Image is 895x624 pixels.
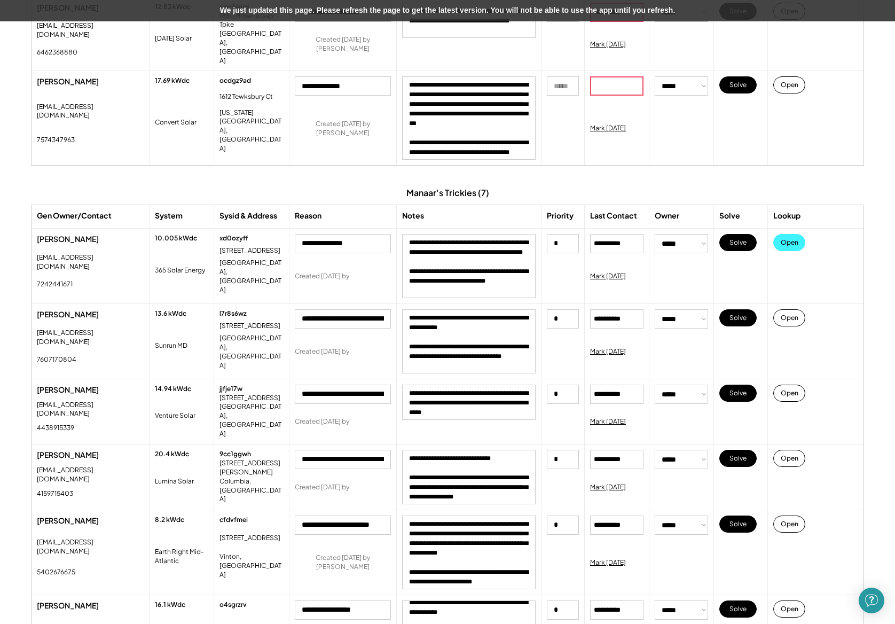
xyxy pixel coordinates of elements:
[219,29,284,65] div: [GEOGRAPHIC_DATA], [GEOGRAPHIC_DATA]
[37,489,73,498] div: 4159715403
[219,402,284,438] div: [GEOGRAPHIC_DATA], [GEOGRAPHIC_DATA]
[37,466,144,484] div: [EMAIL_ADDRESS][DOMAIN_NAME]
[295,120,391,138] div: Created [DATE] by [PERSON_NAME]
[155,309,186,318] div: 13.6 kWdc
[155,118,197,127] div: Convert Solar
[295,35,391,53] div: Created [DATE] by [PERSON_NAME]
[219,108,284,153] div: [US_STATE][GEOGRAPHIC_DATA], [GEOGRAPHIC_DATA]
[590,40,626,49] div: Mark [DATE]
[155,385,191,394] div: 14.94 kWdc
[155,341,187,350] div: Sunrun MD
[859,588,884,613] div: Open Intercom Messenger
[590,347,626,356] div: Mark [DATE]
[155,266,205,275] div: 365 Solar Energy
[773,516,805,533] button: Open
[219,309,247,318] div: l7r8s6wz
[219,394,280,403] div: [STREET_ADDRESS]
[155,477,194,486] div: Lumina Solar
[219,234,248,243] div: xd0ozyff
[219,534,280,543] div: [STREET_ADDRESS]
[406,187,489,199] div: Manaar's Trickies (7)
[295,210,321,221] div: Reason
[37,234,144,245] div: [PERSON_NAME]
[402,210,424,221] div: Notes
[219,450,251,459] div: 9cc1ggwh
[37,568,75,577] div: 5402676675
[590,483,626,492] div: Mark [DATE]
[719,309,757,326] button: Solve
[295,347,349,356] div: Created [DATE] by
[37,600,144,611] div: [PERSON_NAME]
[719,76,757,93] button: Solve
[37,329,144,347] div: [EMAIL_ADDRESS][DOMAIN_NAME]
[773,309,805,326] button: Open
[219,246,280,255] div: [STREET_ADDRESS]
[590,558,626,567] div: Mark [DATE]
[219,76,251,85] div: ocdgz9ad
[219,516,248,525] div: cfdvfmei
[37,21,144,40] div: [EMAIL_ADDRESS][DOMAIN_NAME]
[773,234,805,251] button: Open
[155,450,189,459] div: 20.4 kWdc
[219,259,284,294] div: [GEOGRAPHIC_DATA], [GEOGRAPHIC_DATA]
[719,450,757,467] button: Solve
[773,600,805,618] button: Open
[295,417,349,426] div: Created [DATE] by
[655,210,679,221] div: Owner
[719,210,740,221] div: Solve
[37,538,144,556] div: [EMAIL_ADDRESS][DOMAIN_NAME]
[719,600,757,618] button: Solve
[295,553,391,572] div: Created [DATE] by [PERSON_NAME]
[155,411,195,420] div: Venture Solar
[37,355,76,364] div: 7607170804
[37,103,144,121] div: [EMAIL_ADDRESS][DOMAIN_NAME]
[37,280,73,289] div: 7242441671
[155,34,192,43] div: [DATE] Solar
[37,136,75,145] div: 7574347963
[155,76,190,85] div: 17.69 kWdc
[773,450,805,467] button: Open
[295,272,349,281] div: Created [DATE] by
[37,516,144,526] div: [PERSON_NAME]
[155,516,184,525] div: 8.2 kWdc
[155,234,197,243] div: 10.005 kWdc
[37,450,144,461] div: [PERSON_NAME]
[719,234,757,251] button: Solve
[155,600,185,610] div: 16.1 kWdc
[219,477,284,504] div: Columbia, [GEOGRAPHIC_DATA]
[37,48,77,57] div: 6462368880
[590,417,626,426] div: Mark [DATE]
[773,76,805,93] button: Open
[773,210,800,221] div: Lookup
[719,385,757,402] button: Solve
[295,483,349,492] div: Created [DATE] by
[219,459,284,477] div: [STREET_ADDRESS][PERSON_NAME]
[37,309,144,320] div: [PERSON_NAME]
[219,322,280,331] div: [STREET_ADDRESS]
[219,552,284,579] div: Vinton, [GEOGRAPHIC_DATA]
[719,516,757,533] button: Solve
[547,210,574,221] div: Priority
[37,385,144,395] div: [PERSON_NAME]
[590,124,626,133] div: Mark [DATE]
[37,76,144,87] div: [PERSON_NAME]
[219,334,284,370] div: [GEOGRAPHIC_DATA], [GEOGRAPHIC_DATA]
[37,424,74,433] div: 4438915339
[155,548,208,566] div: Earth Right Mid-Atlantic
[155,210,183,221] div: System
[219,385,242,394] div: jjfje17w
[37,401,144,419] div: [EMAIL_ADDRESS][DOMAIN_NAME]
[219,210,277,221] div: Sysid & Address
[37,210,112,221] div: Gen Owner/Contact
[219,92,278,102] div: 1612 Tewksbury Ct
[773,385,805,402] button: Open
[37,253,144,271] div: [EMAIL_ADDRESS][DOMAIN_NAME]
[590,210,637,221] div: Last Contact
[219,600,247,610] div: o4sgrzrv
[590,272,626,281] div: Mark [DATE]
